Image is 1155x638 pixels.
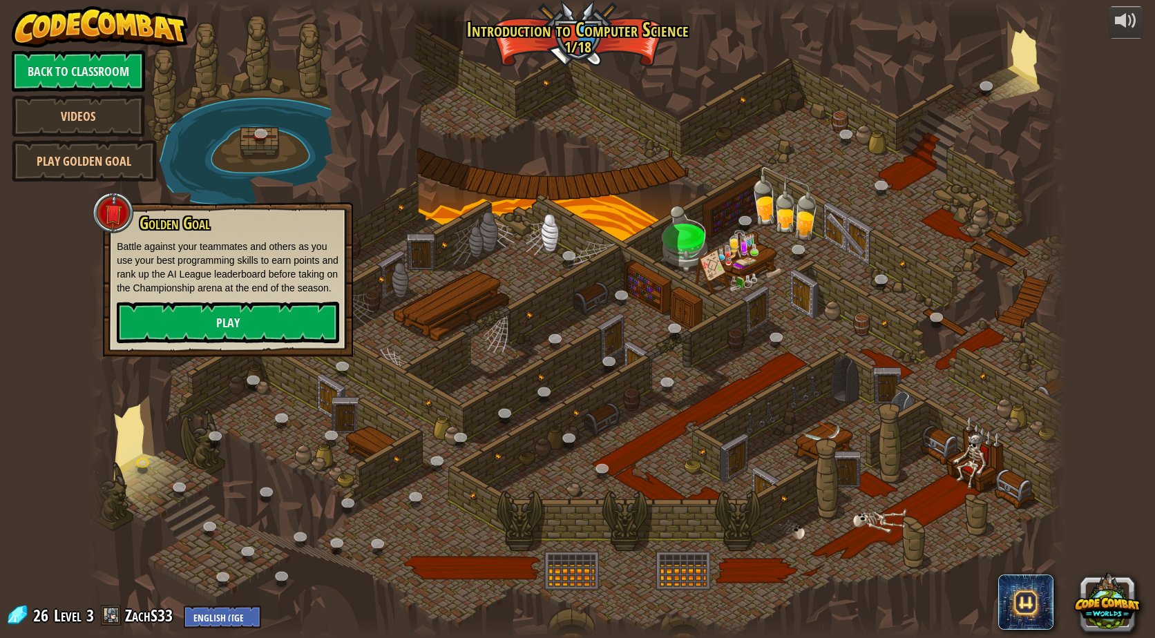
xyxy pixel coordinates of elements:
a: ZachS33 [125,604,177,626]
span: Level [54,604,82,627]
span: 26 [33,604,52,626]
img: CodeCombat - Learn how to code by playing a game [12,6,189,48]
h3: Golden Goal [138,214,339,233]
button: Adjust volume [1109,6,1143,39]
p: Battle against your teammates and others as you use your best programming skills to earn points a... [117,240,339,295]
a: Back to Classroom [12,50,145,92]
span: 3 [86,604,94,626]
a: Play Golden Goal [12,140,157,182]
a: Play [117,302,339,343]
a: Videos [12,95,145,137]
